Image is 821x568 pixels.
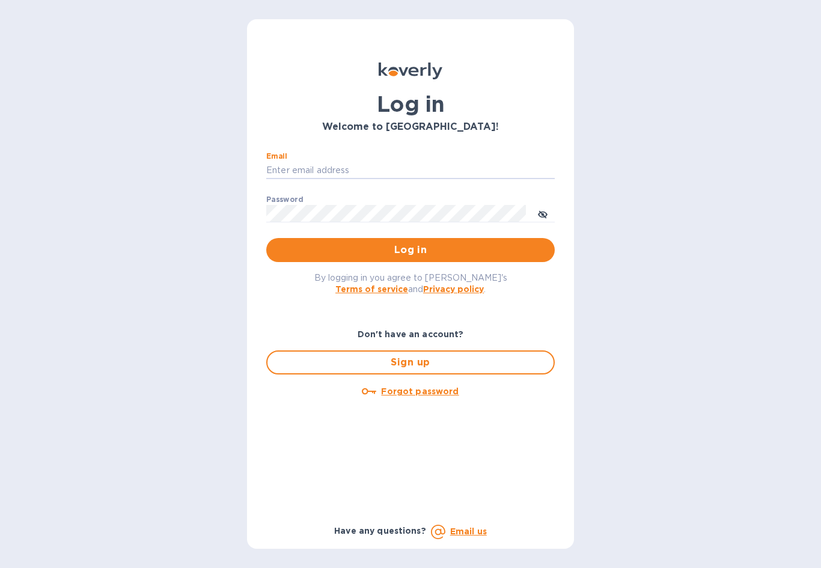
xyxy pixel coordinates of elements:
h1: Log in [266,91,555,117]
img: Koverly [379,63,442,79]
span: By logging in you agree to [PERSON_NAME]'s and . [314,273,507,294]
iframe: Chat Widget [761,510,821,568]
b: Have any questions? [334,526,426,536]
button: Log in [266,238,555,262]
input: Enter email address [266,162,555,180]
a: Terms of service [335,284,408,294]
button: Sign up [266,350,555,374]
u: Forgot password [381,386,459,396]
label: Password [266,196,303,203]
a: Privacy policy [423,284,484,294]
span: Sign up [277,355,544,370]
h3: Welcome to [GEOGRAPHIC_DATA]! [266,121,555,133]
label: Email [266,153,287,160]
span: Log in [276,243,545,257]
button: toggle password visibility [531,201,555,225]
a: Email us [450,527,487,536]
b: Don't have an account? [358,329,464,339]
